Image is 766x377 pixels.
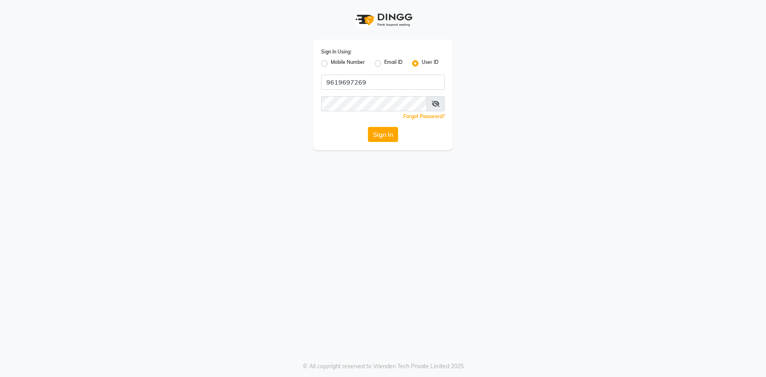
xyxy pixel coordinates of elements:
label: Sign In Using: [321,48,351,55]
label: Mobile Number [331,59,365,68]
a: Forgot Password? [403,113,445,119]
label: User ID [422,59,438,68]
input: Username [321,96,427,111]
label: Email ID [384,59,403,68]
img: logo1.svg [351,8,415,32]
button: Sign In [368,127,398,142]
input: Username [321,75,445,90]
